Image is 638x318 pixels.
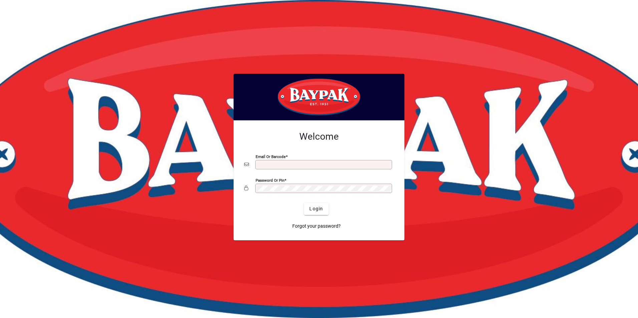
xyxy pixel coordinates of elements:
button: Login [304,203,328,215]
mat-label: Password or Pin [256,178,284,182]
mat-label: Email or Barcode [256,154,286,159]
h2: Welcome [244,131,394,142]
span: Login [309,205,323,212]
span: Forgot your password? [292,223,341,230]
a: Forgot your password? [290,220,343,232]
